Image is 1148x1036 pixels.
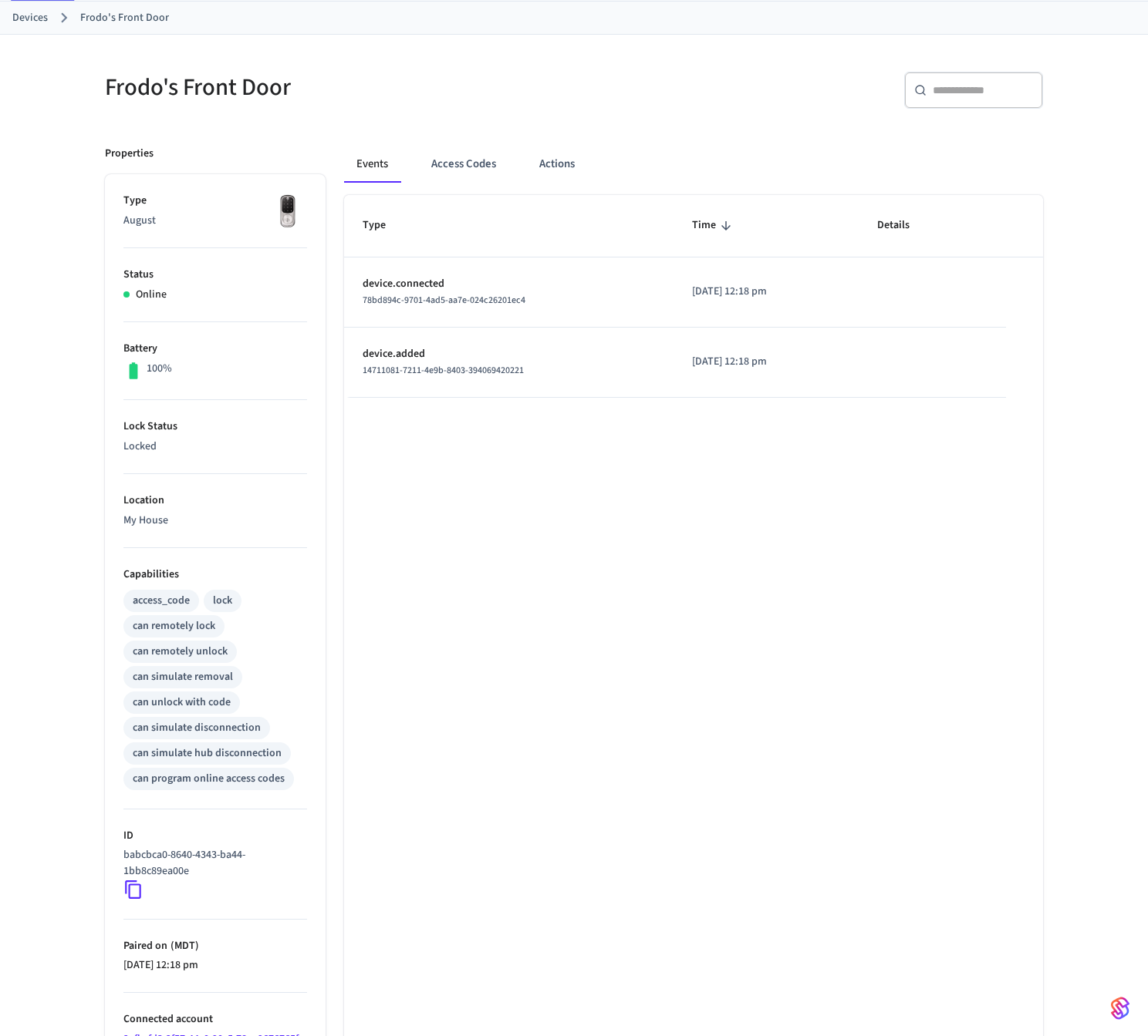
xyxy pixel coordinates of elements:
div: lock [213,593,232,609]
span: Time [692,214,736,237]
p: Locked [123,439,307,455]
button: Access Codes [419,146,508,183]
p: babcbca0-8640-4343-ba44-1bb8c89ea00e [123,847,301,880]
p: Location [123,493,307,509]
div: can program online access codes [133,771,285,787]
div: can unlock with code [133,695,231,711]
p: Battery [123,341,307,357]
p: Paired on [123,938,307,954]
p: Status [123,267,307,283]
p: ID [123,828,307,844]
p: Capabilities [123,567,307,583]
span: 78bd894c-9701-4ad5-aa7e-024c26201ec4 [363,294,525,307]
p: device.added [363,346,655,362]
div: can remotely unlock [133,644,228,660]
button: Events [344,146,400,183]
table: sticky table [344,195,1043,397]
span: Type [363,214,406,237]
p: Properties [105,146,154,162]
span: ( MDT ) [167,938,199,954]
div: can simulate disconnection [133,720,261,736]
a: Frodo's Front Door [80,10,169,26]
div: can simulate removal [133,669,233,685]
div: access_code [133,593,190,609]
div: can simulate hub disconnection [133,745,282,762]
p: August [123,213,307,229]
p: [DATE] 12:18 pm [692,284,839,300]
p: device.connected [363,276,655,292]
p: 100% [147,361,172,377]
a: Devices [12,10,48,26]
div: ant example [344,146,1043,183]
p: Type [123,193,307,209]
p: My House [123,513,307,529]
img: SeamLogoGradient.69752ec5.svg [1111,996,1129,1021]
p: [DATE] 12:18 pm [123,957,307,974]
img: Yale Assure Touchscreen Wifi Smart Lock, Satin Nickel, Front [268,193,307,231]
p: [DATE] 12:18 pm [692,354,839,370]
p: Connected account [123,1011,307,1028]
div: can remotely lock [133,618,215,634]
span: Details [877,214,930,237]
button: Actions [527,146,587,183]
span: 14711081-7211-4e9b-8403-394069420221 [363,364,524,377]
p: Lock Status [123,419,307,435]
p: Online [136,287,167,303]
h5: Frodo's Front Door [105,72,565,103]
